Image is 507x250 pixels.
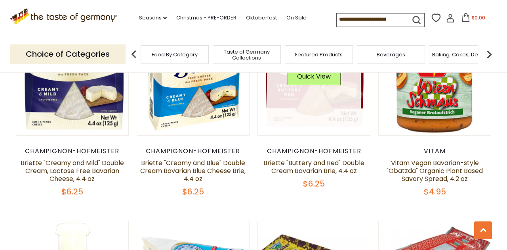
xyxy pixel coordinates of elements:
[21,158,124,183] a: Briette "Creamy and Mild" Double Cream, Lactose Free Bavarian Cheese, 4.4 oz
[481,46,497,62] img: next arrow
[378,147,491,155] div: Vitam
[215,49,278,61] a: Taste of Germany Collections
[303,178,325,189] span: $6.25
[152,52,198,58] a: Food By Category
[387,158,483,183] a: Vitam Vegan Bavarian-style "Obatzda" Organic Plant Based Savory Spread, 4.2 oz
[456,13,490,25] button: $0.00
[176,13,236,22] a: Christmas - PRE-ORDER
[137,23,249,136] img: Briette "Creamy and Blue" Double Cream Bavarian Blue Cheese Brie, 4.4 oz
[137,147,250,155] div: Champignon-Hofmeister
[263,158,364,175] a: Briette "Buttery and Red" Double Cream Bavarian Brie, 4.4 oz
[246,13,277,22] a: Oktoberfest
[139,13,167,22] a: Seasons
[287,67,341,85] button: Quick View
[472,14,485,21] span: $0.00
[257,147,370,155] div: Champignon-Hofmeister
[286,13,307,22] a: On Sale
[16,147,129,155] div: Champignon-Hofmeister
[258,23,370,136] img: Briette "Buttery and Red" Double Cream Bavarian Brie, 4.4 oz
[61,186,83,197] span: $6.25
[126,46,142,62] img: previous arrow
[379,23,491,136] img: Vitam Vegan Bavarian-style "Obatzda" Organic Plant Based Savory Spread, 4.2 oz
[16,23,128,136] img: Briette "Creamy and Mild" Double Cream, Lactose Free Bavarian Cheese, 4.4 oz
[424,186,446,197] span: $4.95
[182,186,204,197] span: $6.25
[295,52,343,58] a: Featured Products
[432,52,494,58] a: Baking, Cakes, Desserts
[10,44,126,64] p: Choice of Categories
[377,52,405,58] a: Beverages
[140,158,246,183] a: Briette "Creamy and Blue" Double Cream Bavarian Blue Cheese Brie, 4.4 oz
